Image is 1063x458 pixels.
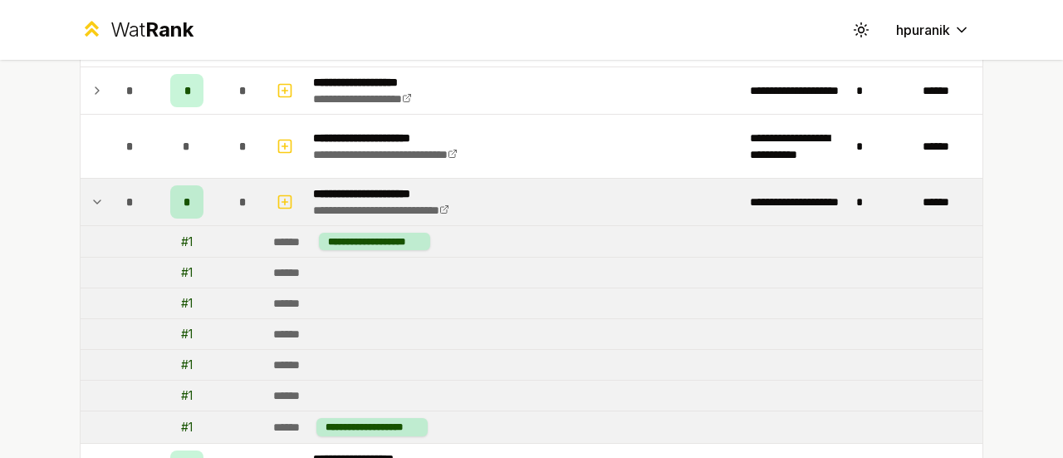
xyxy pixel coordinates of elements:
[145,17,193,42] span: Rank
[181,234,193,250] div: # 1
[181,357,193,373] div: # 1
[896,20,950,40] span: hpuranik
[181,387,193,404] div: # 1
[80,17,193,43] a: WatRank
[181,326,193,342] div: # 1
[883,15,983,45] button: hpuranik
[110,17,193,43] div: Wat
[181,264,193,281] div: # 1
[181,295,193,312] div: # 1
[181,419,193,436] div: # 1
